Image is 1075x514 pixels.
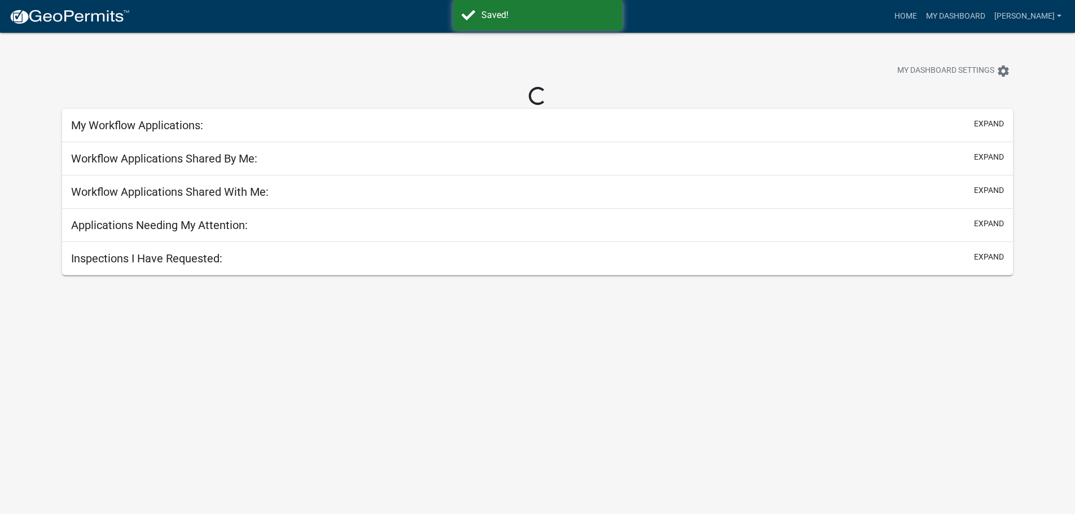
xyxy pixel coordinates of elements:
[974,118,1004,130] button: expand
[71,185,269,199] h5: Workflow Applications Shared With Me:
[888,60,1019,82] button: My Dashboard Settingssettings
[974,184,1004,196] button: expand
[974,151,1004,163] button: expand
[71,118,203,132] h5: My Workflow Applications:
[71,152,257,165] h5: Workflow Applications Shared By Me:
[897,64,994,78] span: My Dashboard Settings
[974,251,1004,263] button: expand
[990,6,1066,27] a: [PERSON_NAME]
[890,6,922,27] a: Home
[481,8,614,22] div: Saved!
[974,218,1004,230] button: expand
[71,218,248,232] h5: Applications Needing My Attention:
[922,6,990,27] a: My Dashboard
[71,252,222,265] h5: Inspections I Have Requested:
[997,64,1010,78] i: settings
